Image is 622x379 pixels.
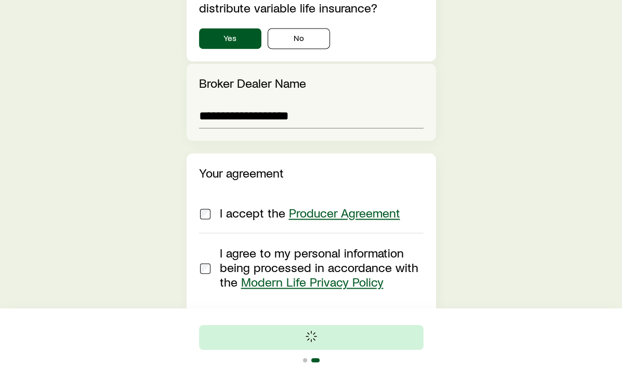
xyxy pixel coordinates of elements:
[199,28,261,49] button: Yes
[200,263,210,274] input: I agree to my personal information being processed in accordance with the Modern Life Privacy Policy
[220,205,400,220] span: I accept the
[289,205,400,220] a: Producer Agreement
[199,28,424,49] div: securitiesRegistrationInfo.isSecuritiesRegistered
[199,165,284,180] label: Your agreement
[241,274,383,289] a: Modern Life Privacy Policy
[220,245,418,289] span: I agree to my personal information being processed in accordance with the
[268,28,330,49] button: No
[200,209,210,219] input: I accept the Producer Agreement
[199,75,306,90] label: Broker Dealer Name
